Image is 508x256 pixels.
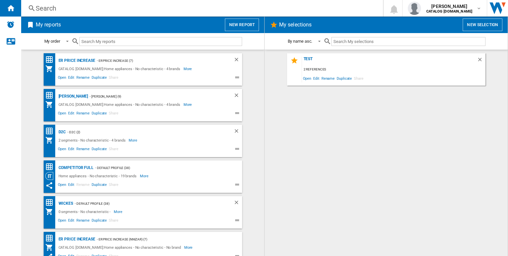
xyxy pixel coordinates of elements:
[67,110,75,118] span: Edit
[57,208,114,216] div: 0 segments - No characteristic -
[45,136,57,144] div: My Assortment
[129,136,138,144] span: More
[57,182,67,190] span: Open
[75,217,91,225] span: Rename
[108,217,119,225] span: Share
[278,19,313,31] h2: My selections
[184,101,193,108] span: More
[331,37,485,46] input: Search My selections
[57,128,66,136] div: D2C
[45,65,57,73] div: My Assortment
[7,21,15,28] img: alerts-logo.svg
[57,146,67,154] span: Open
[320,74,336,83] span: Rename
[45,172,57,180] div: Category View
[302,74,313,83] span: Open
[302,57,477,65] div: Test
[57,235,95,243] div: ER Price Increase
[91,182,108,190] span: Duplicate
[75,182,91,190] span: Rename
[57,74,67,82] span: Open
[57,136,129,144] div: 2 segments - No characteristic - 4 brands
[108,182,119,190] span: Share
[95,235,229,243] div: - ER Price Increase (nnizar) (7)
[408,2,421,15] img: profile.jpg
[114,208,123,216] span: More
[312,74,320,83] span: Edit
[426,9,472,14] b: CATALOG [DOMAIN_NAME]
[45,182,53,190] ng-md-icon: This report has been shared with you
[336,74,353,83] span: Duplicate
[44,39,60,44] div: My order
[57,101,184,108] div: CATALOG [DOMAIN_NAME]:Home appliances - No characteristic - 4 brands
[67,74,75,82] span: Edit
[91,146,108,154] span: Duplicate
[233,128,242,136] div: Delete
[45,163,57,171] div: Price Matrix
[108,74,119,82] span: Share
[140,172,149,180] span: More
[91,217,108,225] span: Duplicate
[75,146,91,154] span: Rename
[57,92,88,101] div: [PERSON_NAME]
[45,243,57,251] div: My Assortment
[75,110,91,118] span: Rename
[36,4,366,13] div: Search
[79,37,242,46] input: Search My reports
[57,172,140,180] div: Home appliances - No characteristic - 19 brands
[45,56,57,64] div: Price Matrix
[463,19,502,31] button: New selection
[91,110,108,118] span: Duplicate
[108,110,119,118] span: Share
[233,199,242,208] div: Delete
[57,110,67,118] span: Open
[57,199,73,208] div: Wickes
[73,199,220,208] div: - Default profile (38)
[66,128,220,136] div: - D2C (2)
[426,3,472,10] span: [PERSON_NAME]
[184,65,193,73] span: More
[288,39,313,44] div: By name asc.
[57,217,67,225] span: Open
[34,19,62,31] h2: My reports
[233,57,242,65] div: Delete
[45,127,57,135] div: Price Matrix
[45,234,57,242] div: Price Matrix
[57,57,95,65] div: ER Price Increase
[91,74,108,82] span: Duplicate
[57,243,184,251] div: CATALOG [DOMAIN_NAME]:Home appliances - No characteristic - No brand
[57,65,184,73] div: CATALOG [DOMAIN_NAME]:Home appliances - No characteristic - 4 brands
[67,182,75,190] span: Edit
[57,164,94,172] div: Competitor Full
[477,57,486,65] div: Delete
[225,19,259,31] button: New report
[233,92,242,101] div: Delete
[88,92,220,101] div: - [PERSON_NAME] (9)
[95,57,220,65] div: - ER Price Increase (7)
[75,74,91,82] span: Rename
[94,164,229,172] div: - Default profile (38)
[45,198,57,207] div: Price Matrix
[45,101,57,108] div: My Assortment
[353,74,364,83] span: Share
[184,243,194,251] span: More
[302,65,486,74] div: 2 references
[45,208,57,216] div: My Assortment
[45,91,57,100] div: Price Matrix
[108,146,119,154] span: Share
[67,217,75,225] span: Edit
[67,146,75,154] span: Edit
